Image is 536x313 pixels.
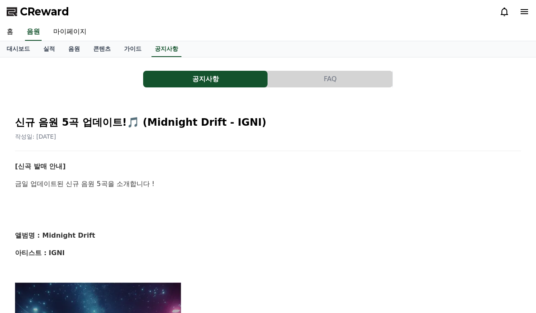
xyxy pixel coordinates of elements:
a: 마이페이지 [47,23,93,41]
a: 콘텐츠 [87,41,117,57]
strong: 아티스트 : [15,249,47,257]
a: CReward [7,5,69,18]
a: 음원 [25,23,42,41]
strong: IGNI [49,249,65,257]
span: 작성일: [DATE] [15,133,56,140]
a: 공지사항 [151,41,181,57]
span: CReward [20,5,69,18]
strong: [신곡 발매 안내] [15,162,66,170]
h2: 신규 음원 5곡 업데이트!🎵 (Midnight Drift - IGNI) [15,116,521,129]
button: FAQ [268,71,392,87]
button: 공지사항 [143,71,268,87]
a: 실적 [37,41,62,57]
strong: 앨범명 : Midnight Drift [15,231,95,239]
a: 음원 [62,41,87,57]
a: 가이드 [117,41,148,57]
p: 금일 업데이트된 신규 음원 5곡을 소개합니다 ! [15,179,521,189]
